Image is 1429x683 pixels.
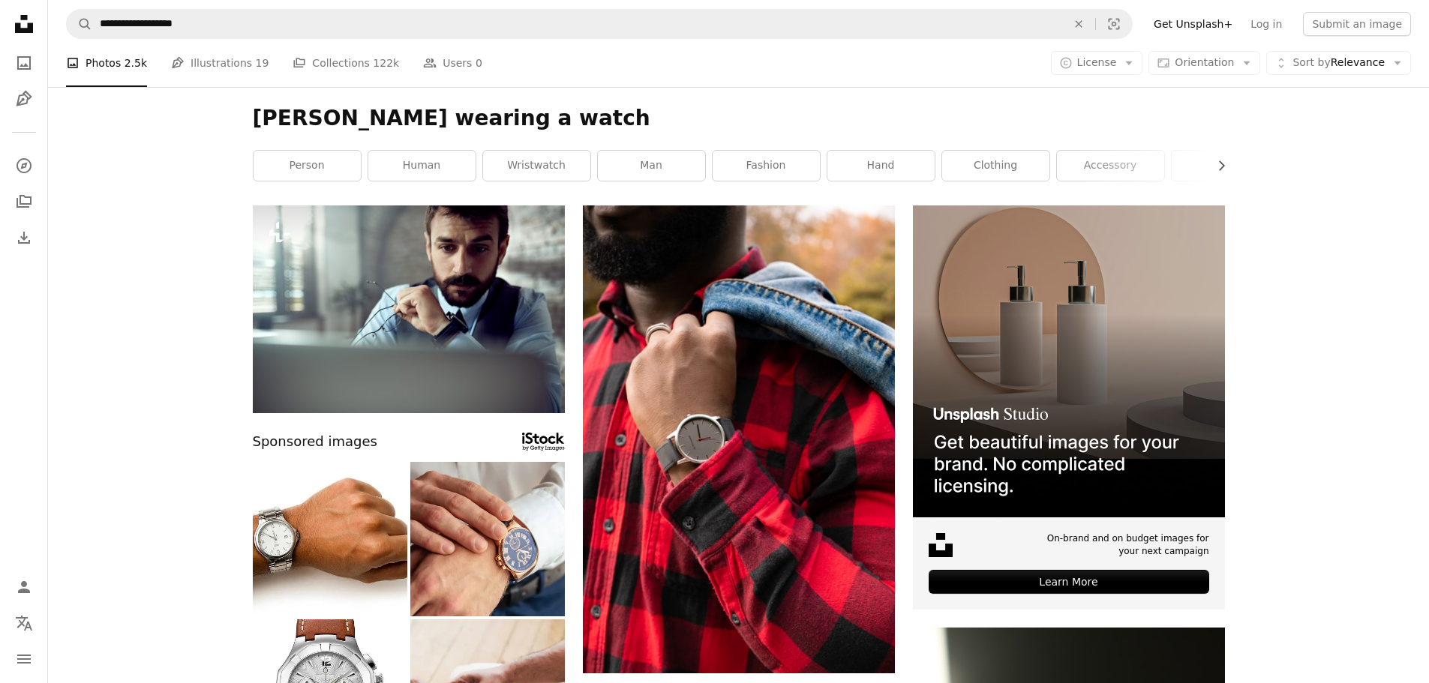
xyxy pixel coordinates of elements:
span: Relevance [1292,55,1385,70]
a: clothing [942,151,1049,181]
button: Search Unsplash [67,10,92,38]
button: Submit an image [1303,12,1411,36]
button: Language [9,608,39,638]
a: brown [1172,151,1279,181]
a: accessory [1057,151,1164,181]
button: Clear [1062,10,1095,38]
button: Sort byRelevance [1266,51,1411,75]
span: Orientation [1175,56,1234,68]
span: Sponsored images [253,431,377,453]
button: Menu [9,644,39,674]
img: A man checking a wristwatch closeup [410,462,565,616]
span: Sort by [1292,56,1330,68]
span: 19 [256,55,269,71]
button: scroll list to the right [1208,151,1225,181]
a: Young businessman reading an e-mail on laptop while working in the office. [253,302,565,316]
a: wristwatch [483,151,590,181]
a: Users 0 [423,39,482,87]
img: man in red and black plaid dress shirt wearing silver round analog watch [583,205,895,673]
h1: [PERSON_NAME] wearing a watch [253,105,1225,132]
a: On-brand and on budget images for your next campaignLearn More [913,205,1225,610]
button: Visual search [1096,10,1132,38]
button: Orientation [1148,51,1260,75]
a: Download History [9,223,39,253]
a: man in red and black plaid dress shirt wearing silver round analog watch [583,432,895,445]
span: On-brand and on budget images for your next campaign [1037,532,1209,558]
span: License [1077,56,1117,68]
a: Collections 122k [293,39,399,87]
a: Home — Unsplash [9,9,39,42]
img: file-1631678316303-ed18b8b5cb9cimage [929,533,953,557]
a: Collections [9,187,39,217]
img: file-1715714113747-b8b0561c490eimage [913,205,1225,517]
a: Photos [9,48,39,78]
a: Explore [9,151,39,181]
img: Young businessman reading an e-mail on laptop while working in the office. [253,205,565,413]
span: 0 [476,55,482,71]
a: Get Unsplash+ [1145,12,1241,36]
div: Learn More [929,570,1209,594]
form: Find visuals sitewide [66,9,1133,39]
a: Log in / Sign up [9,572,39,602]
a: human [368,151,476,181]
a: Illustrations [9,84,39,114]
span: 122k [373,55,399,71]
a: hand [827,151,935,181]
a: Log in [1241,12,1291,36]
a: fashion [713,151,820,181]
a: man [598,151,705,181]
a: Illustrations 19 [171,39,269,87]
a: person [254,151,361,181]
button: License [1051,51,1143,75]
img: Wristwatch on a wrist - clipping path [253,462,407,616]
